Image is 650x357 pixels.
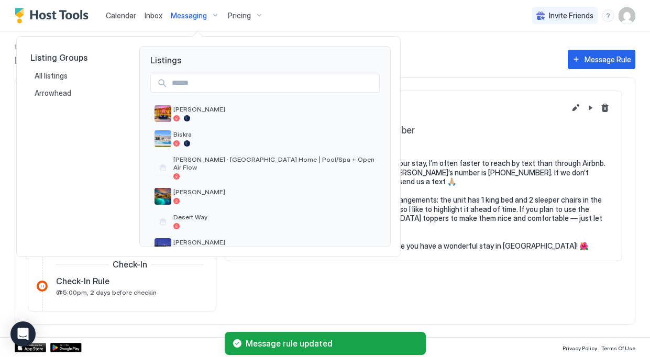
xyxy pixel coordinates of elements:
[173,188,376,196] span: [PERSON_NAME]
[35,71,69,81] span: All listings
[30,52,123,63] span: Listing Groups
[173,213,376,221] span: Desert Way
[155,238,171,255] div: listing image
[173,105,376,113] span: [PERSON_NAME]
[173,155,376,171] span: [PERSON_NAME] · [GEOGRAPHIC_DATA] Home | Pool/Spa + Open Air Flow
[140,47,390,65] span: Listings
[10,321,36,347] div: Open Intercom Messenger
[155,130,171,147] div: listing image
[168,74,379,92] input: Input Field
[173,238,376,246] span: [PERSON_NAME]
[35,88,73,98] span: Arrowhead
[155,188,171,205] div: listing image
[173,130,376,138] span: Biskra
[155,105,171,122] div: listing image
